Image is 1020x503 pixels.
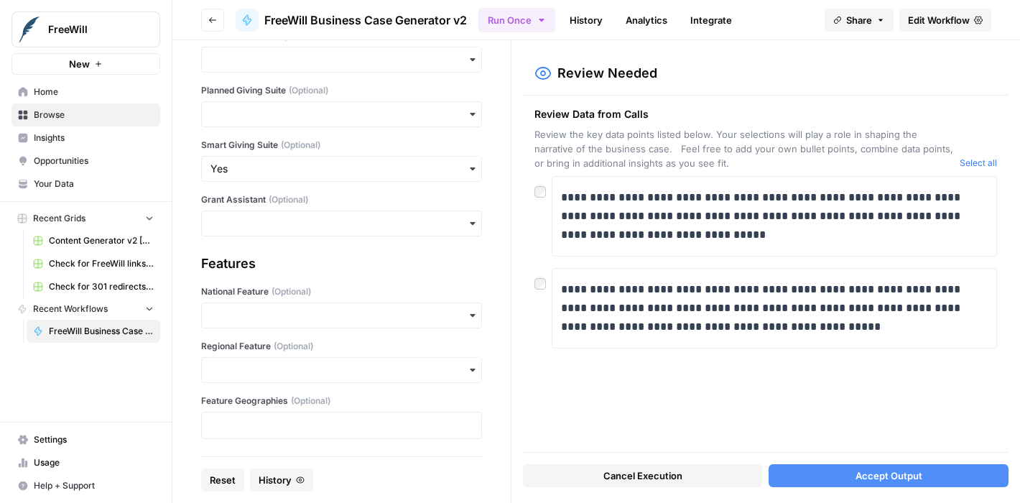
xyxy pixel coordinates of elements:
span: Review the key data points listed below. Your selections will play a role in shaping the narrativ... [534,127,954,170]
button: Accept Output [769,464,1009,487]
label: National Feature [201,285,482,298]
button: Help + Support [11,474,160,497]
button: History [250,469,313,492]
span: Help + Support [34,479,154,492]
a: Integrate [682,9,741,32]
span: (Optional) [291,394,330,407]
div: Features [201,254,482,274]
span: Content Generator v2 [DRAFT] Test [49,234,154,247]
a: Your Data [11,172,160,195]
span: FreeWill Business Case Generator v2 [264,11,467,29]
a: Opportunities [11,149,160,172]
input: Yes [210,162,473,176]
span: (Optional) [274,340,313,353]
button: Select all [960,156,997,170]
a: Browse [11,103,160,126]
span: Your Data [34,177,154,190]
button: Recent Grids [11,208,160,229]
span: Recent Workflows [33,303,108,315]
a: Content Generator v2 [DRAFT] Test [27,229,160,252]
span: (Optional) [272,285,311,298]
img: FreeWill Logo [17,17,42,42]
span: Check for FreeWill links on partner's external website [49,257,154,270]
label: Regional Feature [201,340,482,353]
a: Analytics [617,9,676,32]
span: Home [34,86,154,98]
span: Reset [210,473,236,487]
span: Share [846,13,872,27]
a: FreeWill Business Case Generator v2 [27,320,160,343]
a: Home [11,80,160,103]
span: Recent Grids [33,212,85,225]
button: New [11,53,160,75]
span: FreeWill Business Case Generator v2 [49,325,154,338]
a: FreeWill Business Case Generator v2 [236,9,467,32]
span: Usage [34,456,154,469]
span: Accept Output [856,469,922,483]
button: Recent Workflows [11,298,160,320]
label: Planned Giving Suite [201,84,482,97]
a: Check for 301 redirects on page Grid [27,275,160,298]
label: Feature Geographies [201,394,482,407]
button: Cancel Execution [523,464,763,487]
span: History [259,473,292,487]
button: Run Once [478,8,555,32]
button: Reset [201,469,244,492]
button: Workspace: FreeWill [11,11,160,47]
span: Check for 301 redirects on page Grid [49,280,154,293]
span: Cancel Execution [603,469,682,483]
a: Settings [11,428,160,451]
a: Usage [11,451,160,474]
span: Settings [34,433,154,446]
span: (Optional) [281,139,320,152]
label: Smart Giving Suite [201,139,482,152]
h2: Review Needed [557,63,657,83]
span: (Optional) [289,84,328,97]
a: Check for FreeWill links on partner's external website [27,252,160,275]
a: Edit Workflow [899,9,991,32]
a: Insights [11,126,160,149]
a: History [561,9,611,32]
span: New [69,57,90,71]
span: Browse [34,109,154,121]
span: Edit Workflow [908,13,970,27]
span: Opportunities [34,154,154,167]
span: Review Data from Calls [534,107,954,121]
label: Grant Assistant [201,193,482,206]
span: (Optional) [269,193,308,206]
button: Share [825,9,894,32]
span: Insights [34,131,154,144]
span: FreeWill [48,22,135,37]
